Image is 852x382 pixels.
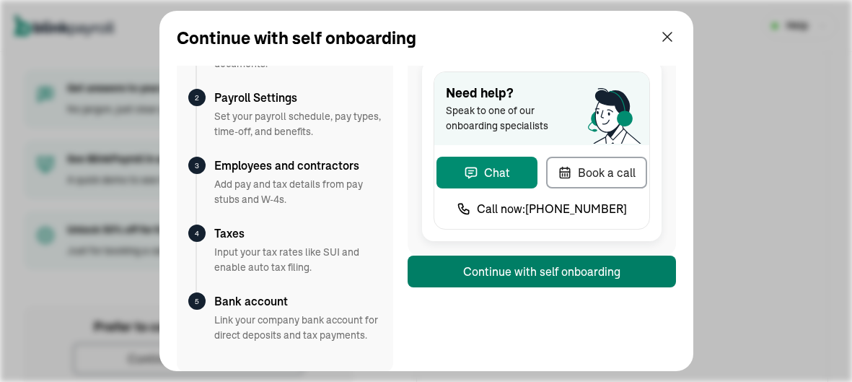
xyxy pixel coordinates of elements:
[214,174,382,207] p: Add pay and tax details from pay stubs and W-4s.
[477,200,627,217] span: Call now: [PHONE_NUMBER]
[214,157,382,174] h3: Employees and contractors
[436,157,537,188] button: Chat
[446,84,638,103] span: Need help?
[195,92,199,103] p: 2
[780,313,852,382] iframe: Chat Widget
[214,310,382,343] p: Link your company bank account for direct deposits and tax payments.
[159,11,434,66] h2: Continue with self onboarding
[195,228,199,238] p: 4
[464,164,510,181] div: Chat
[195,296,199,306] p: 5
[446,103,568,134] span: Speak to one of our onboarding specialists
[214,106,382,139] p: Set your payroll schedule, pay types, time-off, and benefits.
[408,256,676,287] button: Continue with self onboarding
[463,263,620,280] div: Continue with self onboarding
[214,89,382,106] h3: Payroll Settings
[558,164,636,181] div: Book a call
[546,157,647,188] button: Book a call
[195,160,199,170] p: 3
[214,242,382,275] p: Input your tax rates like SUI and enable auto tax filing.
[214,225,382,242] h3: Taxes
[214,292,382,310] h3: Bank account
